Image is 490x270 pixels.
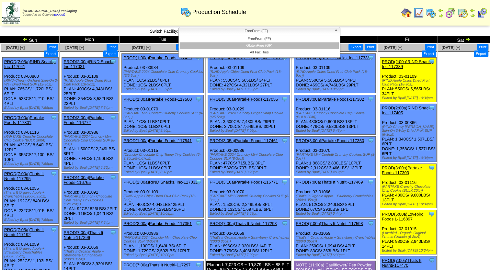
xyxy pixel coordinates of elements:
a: PROD(3:00a)Partake Foods-117351 [123,221,192,226]
div: Product: 03-00860 PLAN: 765CS / 1,720LBS / 6PLT DONE: 538CS / 1,210LBS / 4PLT [3,58,59,112]
div: (That's It Organic Apple + Strawberry Crunchables (200/0.35oz)) [63,250,118,261]
span: [DATE] [+] [6,45,25,50]
img: calendarinout.gif [458,8,468,18]
div: Product: 03-01109 PLAN: 550CS / 5,565LBS / 34PLT [380,58,437,102]
button: Export [348,44,363,51]
div: (RIND Apple Chips Dried Fruit Club Pack (18-9oz)) [210,70,289,78]
li: GlutenFree (GF) [180,42,339,49]
div: (PARTAKE Crunchy Chocolate Chip Cookie (BULK 20lb)) [296,111,375,119]
div: (PARTAKE Crunchy Chocolate Chip Teeny Tiny Cookies (12/12oz) ) [63,195,118,206]
div: (PARTAKE 2024 Crunchy Ginger Snap Cookie (6/5.5oz)) [210,111,289,119]
td: Tue [120,36,206,43]
div: (That's It Organic Apple + Strawberry Crunchables (200/0.35oz)) [4,247,58,258]
a: [DATE] [+] [383,45,402,50]
div: Edited by Bpali [DATE] 10:34pm [382,96,436,100]
img: Tooltip [281,96,288,102]
img: Tooltip [195,220,202,227]
td: Mon [60,36,120,43]
span: Production Schedule [192,9,246,16]
a: PROD(1:00a)Partake Foods-117499 [123,55,192,60]
button: Export [422,51,436,57]
td: Sat [438,36,490,43]
img: Tooltip [195,96,202,102]
div: (PARTAKE Crunchy Chocolate Chip Cookie (BULK 20lb)) [382,185,436,193]
span: FreeFrom (FF) [181,27,332,35]
div: (PARTAKE 2024 Chocolate Chip Crunchy Cookies (6/5.5oz)) [123,70,203,78]
a: PROD(1:00a)RIND Snacks, Inc-117338 [296,55,370,60]
img: arrowleft.gif [23,37,28,42]
div: (PARTAKE Mini Confetti Crunchy Cookies SUP (8‐3oz) ) [296,153,375,161]
a: PROD(7:00a)Thats It Nutriti-117298 [210,221,277,226]
div: Edited by Bpali [DATE] 5:37pm [123,87,203,91]
div: Product: 03-01115 PLAN: 1CS / 1LBS / 0PLT DONE: 1CS / 1LBS / 0PLT [122,137,203,176]
div: Product: 03-01070 PLAN: 1,868CS / 2,800LBS / 10PLT DONE: 2,312CS / 3,466LBS / 13PLT [294,137,376,176]
div: Edited by Bpali [DATE] 6:30pm [296,253,375,257]
div: Edited by Bpali [DATE] 7:09pm [210,129,289,133]
div: Edited by Bpali [DATE] 7:54pm [63,106,118,110]
div: (PARTAKE Mini Confetti Crunchy Cookies SUP (8‐3oz) ) [123,111,203,119]
img: Tooltip [110,229,117,236]
img: arrowright.gif [465,37,470,42]
button: Export [176,44,191,51]
div: Edited by Bpali [DATE] 3:56pm [296,87,375,91]
img: Tooltip [428,105,435,111]
a: [DATE] [+] [65,45,84,50]
span: Logged in as Colerost [23,9,77,17]
a: PROD(3:05a)Partake Foods-117461 [210,138,278,143]
img: Tooltip [110,114,117,121]
div: Product: 03-01015 PLAN: 980CS / 2,940LBS / 14PLT [380,210,437,254]
img: Tooltip [428,58,435,65]
div: Edited by Bpali [DATE] 3:55pm [210,87,289,91]
div: (RIND-Chewy Orchard Skin-On 3-Way Dried Fruit SUP (12-3oz)) [4,79,58,86]
img: arrowright.gif [438,13,443,18]
a: (logout) [54,13,65,17]
div: Edited by Bpali [DATE] 10:34pm [382,156,436,160]
div: (PARTAKE Crunchy Chocolate Chip Cookie (BULK 20lb)) [4,135,58,142]
div: Product: 03-00986 PLAN: 1,500CS / 2,249LBS / 8PLT DONE: 794CS / 1,190LBS / 4PLT [62,114,118,172]
div: (RIND Apple Chips Dried Fruit Club Pack (18-9oz)) [382,79,436,86]
a: PROD(2:00a)RIND Snacks, Inc-116762 [210,55,284,60]
button: Print [477,44,488,51]
img: Tooltip [281,137,288,144]
div: Edited by Bpali [DATE] 7:09pm [210,253,289,257]
td: Fri [378,36,438,43]
a: PROD(1:00a)Partake Foods-117500 [123,97,192,102]
img: Tooltip [368,137,374,144]
div: Product: 03-01116 PLAN: 480CS / 9,600LBS / 13PLT [380,164,437,208]
div: Product: 03-01070 PLAN: 1,500CS / 2,249LBS / 8PLT DONE: 1,132CS / 1,697LBS / 6PLT [208,178,290,218]
a: [DATE] [+] [132,45,151,50]
a: PROD(3:00a)Partake Foods-117302 [296,97,364,102]
img: Tooltip [281,220,288,227]
a: PROD(2:00a)RIND Snacks, Inc-117032 [123,180,198,185]
div: Edited by Bpali [DATE] 8:18pm [123,170,203,174]
div: Edited by Bpali [DATE] 6:44pm [296,212,375,216]
div: Product: 03-01109 PLAN: 400CS / 4,048LBS / 25PLT DONE: 408CS / 4,129LBS / 26PLT [122,178,203,218]
img: Tooltip [51,170,57,177]
img: Tooltip [51,114,57,121]
a: PROD(3:00a)Partake Foods-117055 [210,97,278,102]
div: Edited by Bpali [DATE] 10:34pm [382,249,436,253]
a: PROD(7:00a)Thats It Nutriti-117295 [4,171,44,181]
div: (RIND Apple Chips Dried Fruit Club Pack (18-9oz)) [123,194,203,202]
div: Edited by Bpali [DATE] 7:55pm [4,218,58,222]
div: Edited by Bpali [DATE] 7:55pm [4,106,58,110]
img: Tooltip [428,257,435,264]
div: Edited by Bpali [DATE] 3:28pm [210,170,289,174]
a: PROD(7:05a)Thats It Nutriti-117192 [4,227,44,237]
span: [DEMOGRAPHIC_DATA] Packaging [23,9,77,13]
img: calendarprod.gif [181,7,191,17]
a: PROD(7:00a)Thats It Nutriti-117469 [296,180,363,185]
a: PROD(2:00a)RIND Snacks, Inc-117405 [382,106,434,115]
div: Edited by Bpali [DATE] 5:26pm [63,166,118,170]
div: Edited by Bpali [DATE] 7:55pm [4,162,58,166]
div: Edited by Bpali [DATE] 4:19pm [296,170,375,174]
div: (RIND Apple Chips Dried Fruit Club Pack (18-9oz)) [296,70,375,78]
button: Print [107,44,118,51]
div: (RIND-Chewy [PERSON_NAME] Skin-On 3-Way Dried Fruit SUP (6-3oz)) [382,125,436,137]
a: [DATE] [+] [441,45,460,50]
a: PROD(7:00a)Thats It Nutriti-117296 [63,230,103,240]
div: Product: 03-01029 PLAN: 3,600CS / 7,430LBS / 29PLT DONE: 3,706CS / 7,649LBS / 30PLT [208,95,290,135]
img: Tooltip [368,54,374,61]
